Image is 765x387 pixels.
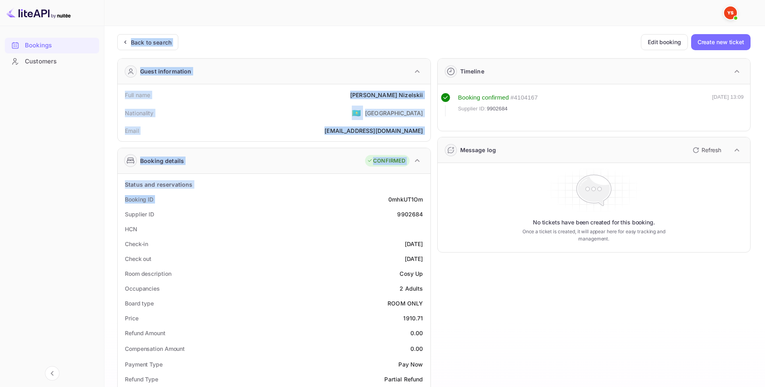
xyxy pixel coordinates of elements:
[510,228,678,242] p: Once a ticket is created, it will appear here for easy tracking and management.
[403,314,423,322] div: 1910.71
[125,314,139,322] div: Price
[691,34,751,50] button: Create new ticket
[125,299,154,308] div: Board type
[125,109,154,117] div: Nationality
[5,38,99,53] a: Bookings
[25,41,95,50] div: Bookings
[125,344,185,353] div: Compensation Amount
[125,225,137,233] div: HCN
[125,360,163,369] div: Payment Type
[405,240,423,248] div: [DATE]
[410,329,423,337] div: 0.00
[458,105,486,113] span: Supplier ID:
[125,126,139,135] div: Email
[388,299,423,308] div: ROOM ONLY
[724,6,737,19] img: Yandex Support
[460,67,484,75] div: Timeline
[487,105,508,113] span: 9902684
[125,195,153,204] div: Booking ID
[125,329,165,337] div: Refund Amount
[405,255,423,263] div: [DATE]
[5,54,99,69] a: Customers
[367,157,405,165] div: CONFIRMED
[131,38,171,47] div: Back to search
[398,360,423,369] div: Pay Now
[125,375,158,383] div: Refund Type
[352,106,361,120] span: United States
[25,57,95,66] div: Customers
[397,210,423,218] div: 9902684
[6,6,71,19] img: LiteAPI logo
[125,255,151,263] div: Check out
[688,144,724,157] button: Refresh
[140,157,184,165] div: Booking details
[388,195,423,204] div: 0mhkUT1Om
[510,93,538,102] div: # 4104167
[350,91,423,99] div: [PERSON_NAME] Nizelskii
[140,67,192,75] div: Guest information
[384,375,423,383] div: Partial Refund
[125,240,148,248] div: Check-in
[702,146,721,154] p: Refresh
[641,34,688,50] button: Edit booking
[125,269,171,278] div: Room description
[125,284,160,293] div: Occupancies
[125,91,150,99] div: Full name
[533,218,655,226] p: No tickets have been created for this booking.
[400,284,423,293] div: 2 Adults
[712,93,744,116] div: [DATE] 13:09
[410,344,423,353] div: 0.00
[458,93,509,102] div: Booking confirmed
[400,269,423,278] div: Cosy Up
[460,146,496,154] div: Message log
[324,126,423,135] div: [EMAIL_ADDRESS][DOMAIN_NAME]
[125,180,192,189] div: Status and reservations
[125,210,154,218] div: Supplier ID
[365,109,423,117] div: [GEOGRAPHIC_DATA]
[45,366,59,381] button: Collapse navigation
